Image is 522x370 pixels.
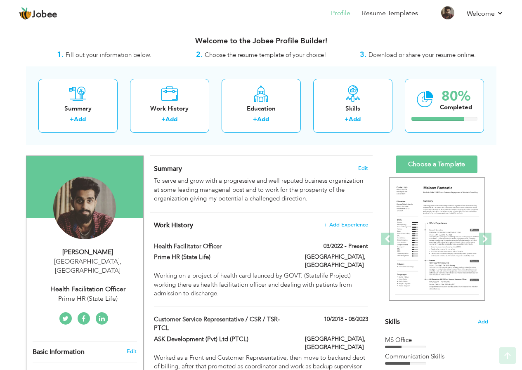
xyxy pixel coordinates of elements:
[362,9,418,18] a: Resume Templates
[324,242,368,250] label: 03/2022 - Present
[33,294,143,304] div: Prime HR (State Life)
[33,349,85,356] span: Basic Information
[154,165,368,173] h4: Adding a summary is a quick and easy way to highlight your experience and interests.
[345,115,349,124] label: +
[324,315,368,323] label: 10/2018 - 08/2023
[320,104,386,113] div: Skills
[440,103,472,112] div: Completed
[154,177,368,203] div: To serve and grow with a progressive and well reputed business organization at some leading manag...
[305,253,368,269] label: [GEOGRAPHIC_DATA], [GEOGRAPHIC_DATA]
[358,165,368,171] span: Edit
[19,7,57,20] a: Jobee
[53,177,116,239] img: Nayab Ahmed Baig
[154,221,193,230] span: Work History
[127,348,137,355] a: Edit
[154,242,293,251] label: Health Facilitator Officer
[154,271,368,298] div: Working on a project of health card launced by GOVT. (Statelife Project) working there as health ...
[331,9,350,18] a: Profile
[253,115,257,124] label: +
[441,6,454,19] img: Profile Img
[324,222,368,228] span: + Add Experience
[385,336,488,344] div: MS Office
[32,10,57,19] span: Jobee
[154,221,368,229] h4: This helps to show the companies you have worked for.
[205,51,326,59] span: Choose the resume template of your choice!
[154,315,293,333] label: Customer Service Representative / CSR / TSR-PTCL
[368,51,476,59] span: Download or share your resume online.
[349,115,361,123] a: Add
[137,104,203,113] div: Work History
[45,104,111,113] div: Summary
[120,257,121,266] span: ,
[305,335,368,351] label: [GEOGRAPHIC_DATA], [GEOGRAPHIC_DATA]
[385,317,400,326] span: Skills
[33,247,143,257] div: [PERSON_NAME]
[228,104,294,113] div: Education
[360,49,366,60] strong: 3.
[154,253,293,262] label: Prime HR (State Life)
[440,90,472,103] div: 80%
[396,156,477,173] a: Choose a Template
[57,49,64,60] strong: 1.
[196,49,203,60] strong: 2.
[154,164,182,173] span: Summary
[154,335,293,344] label: ASK Development (Pvt) Ltd (PTCL)
[467,9,503,19] a: Welcome
[26,37,496,45] h3: Welcome to the Jobee Profile Builder!
[478,318,488,326] span: Add
[70,115,74,124] label: +
[66,51,151,59] span: Fill out your information below.
[385,352,488,361] div: Communication Skills
[257,115,269,123] a: Add
[19,7,32,20] img: jobee.io
[74,115,86,123] a: Add
[33,285,143,294] div: Health Facilitation Officer
[33,257,143,276] div: [GEOGRAPHIC_DATA] [GEOGRAPHIC_DATA]
[165,115,177,123] a: Add
[161,115,165,124] label: +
